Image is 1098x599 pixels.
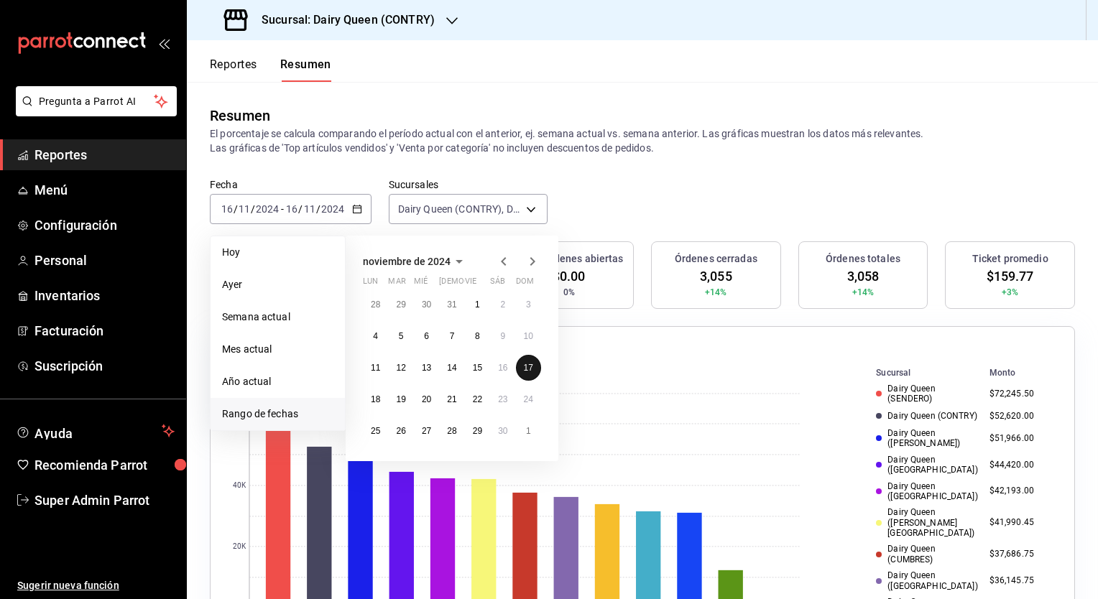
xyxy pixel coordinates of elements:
[447,426,456,436] abbr: 28 de noviembre de 2024
[298,203,303,215] span: /
[320,203,345,215] input: ----
[16,86,177,116] button: Pregunta a Parrot AI
[414,355,439,381] button: 13 de noviembre de 2024
[524,363,533,373] abbr: 17 de noviembre de 2024
[34,422,156,440] span: Ayuda
[490,418,515,444] button: 30 de noviembre de 2024
[34,180,175,200] span: Menú
[210,105,270,126] div: Resumen
[490,386,515,412] button: 23 de noviembre de 2024
[465,323,490,349] button: 8 de noviembre de 2024
[388,386,413,412] button: 19 de noviembre de 2024
[700,266,732,286] span: 3,055
[17,578,175,593] span: Sugerir nueva función
[984,407,1057,425] td: $52,620.00
[473,363,482,373] abbr: 15 de noviembre de 2024
[439,277,524,292] abbr: jueves
[34,286,175,305] span: Inventarios
[984,478,1057,505] td: $42,193.00
[34,455,175,475] span: Recomienda Parrot
[473,394,482,404] abbr: 22 de noviembre de 2024
[516,418,541,444] button: 1 de diciembre de 2024
[526,299,531,310] abbr: 3 de noviembre de 2024
[490,323,515,349] button: 9 de noviembre de 2024
[371,426,380,436] abbr: 25 de noviembre de 2024
[222,342,333,357] span: Mes actual
[255,203,280,215] input: ----
[250,11,435,29] h3: Sucursal: Dairy Queen (CONTRY)
[876,384,977,404] div: Dairy Queen (SENDERO)
[516,277,534,292] abbr: domingo
[465,355,490,381] button: 15 de noviembre de 2024
[388,355,413,381] button: 12 de noviembre de 2024
[498,363,507,373] abbr: 16 de noviembre de 2024
[238,203,251,215] input: --
[222,407,333,422] span: Rango de fechas
[363,355,388,381] button: 11 de noviembre de 2024
[424,331,429,341] abbr: 6 de noviembre de 2024
[389,180,548,190] label: Sucursales
[475,299,480,310] abbr: 1 de noviembre de 2024
[34,215,175,235] span: Configuración
[984,425,1057,452] td: $51,966.00
[876,455,977,475] div: Dairy Queen ([GEOGRAPHIC_DATA])
[210,57,331,82] div: navigation tabs
[447,394,456,404] abbr: 21 de noviembre de 2024
[465,386,490,412] button: 22 de noviembre de 2024
[34,251,175,270] span: Personal
[475,331,480,341] abbr: 8 de noviembre de 2024
[490,355,515,381] button: 16 de noviembre de 2024
[34,321,175,340] span: Facturación
[526,426,531,436] abbr: 1 de diciembre de 2024
[280,57,331,82] button: Resumen
[826,251,900,266] h3: Órdenes totales
[439,292,464,317] button: 31 de octubre de 2024
[373,331,378,341] abbr: 4 de noviembre de 2024
[439,418,464,444] button: 28 de noviembre de 2024
[363,253,468,270] button: noviembre de 2024
[222,277,333,292] span: Ayer
[363,386,388,412] button: 18 de noviembre de 2024
[987,266,1034,286] span: $159.77
[414,292,439,317] button: 30 de octubre de 2024
[984,452,1057,478] td: $44,420.00
[490,292,515,317] button: 2 de noviembre de 2024
[876,544,977,565] div: Dairy Queen (CUMBRES)
[222,245,333,260] span: Hoy
[516,292,541,317] button: 3 de noviembre de 2024
[876,481,977,502] div: Dairy Queen ([GEOGRAPHIC_DATA])
[853,365,983,381] th: Sucursal
[414,277,428,292] abbr: miércoles
[500,299,505,310] abbr: 2 de noviembre de 2024
[222,310,333,325] span: Semana actual
[473,426,482,436] abbr: 29 de noviembre de 2024
[34,145,175,164] span: Reportes
[34,356,175,376] span: Suscripción
[363,323,388,349] button: 4 de noviembre de 2024
[210,180,372,190] label: Fecha
[34,491,175,510] span: Super Admin Parrot
[414,418,439,444] button: 27 de noviembre de 2024
[516,323,541,349] button: 10 de noviembre de 2024
[422,394,431,404] abbr: 20 de noviembre de 2024
[234,203,238,215] span: /
[490,277,505,292] abbr: sábado
[158,37,170,49] button: open_drawer_menu
[388,292,413,317] button: 29 de octubre de 2024
[363,277,378,292] abbr: lunes
[439,386,464,412] button: 21 de noviembre de 2024
[984,567,1057,594] td: $36,145.75
[371,394,380,404] abbr: 18 de noviembre de 2024
[447,299,456,310] abbr: 31 de octubre de 2024
[447,363,456,373] abbr: 14 de noviembre de 2024
[363,256,451,267] span: noviembre de 2024
[876,428,977,449] div: Dairy Queen ([PERSON_NAME])
[876,411,977,421] div: Dairy Queen (CONTRY)
[398,202,521,216] span: Dairy Queen (CONTRY), Dairy Queen (SENDERO), Dairy Queen (CUMBRES), Dairy Queen ([GEOGRAPHIC_DATA...
[388,418,413,444] button: 26 de noviembre de 2024
[847,266,880,286] span: 3,058
[363,292,388,317] button: 28 de octubre de 2024
[233,543,246,551] text: 20K
[422,363,431,373] abbr: 13 de noviembre de 2024
[371,363,380,373] abbr: 11 de noviembre de 2024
